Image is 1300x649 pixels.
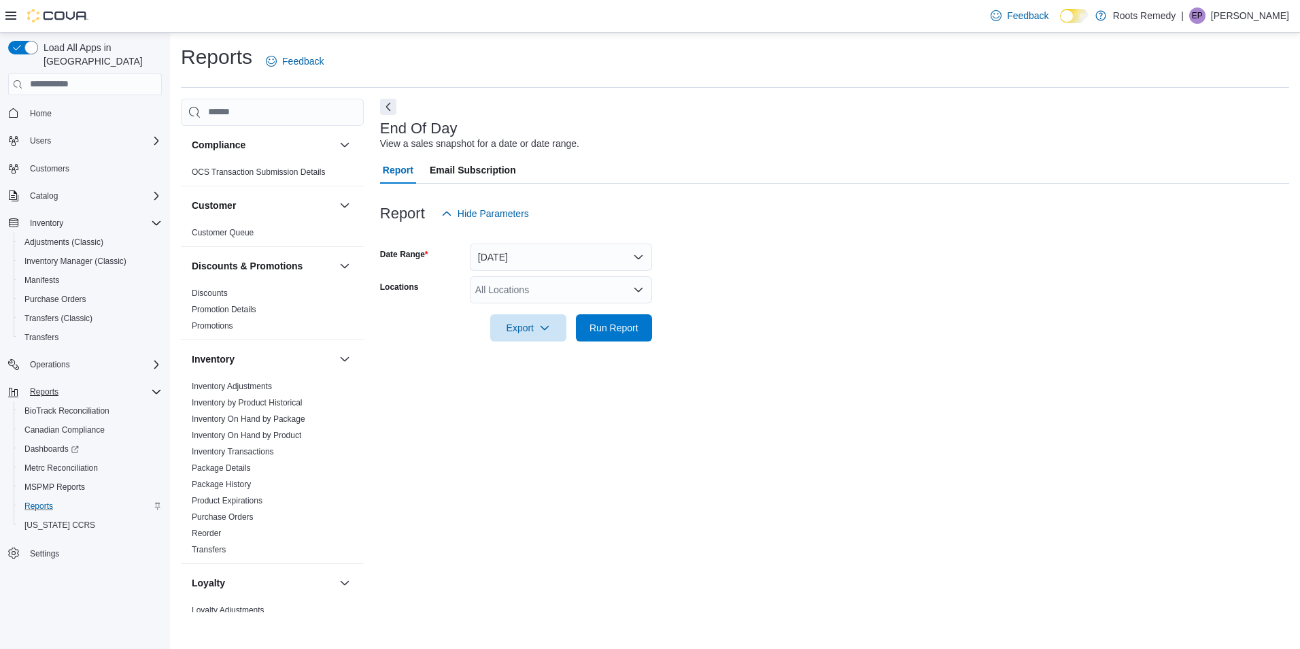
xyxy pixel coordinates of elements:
[24,501,53,512] span: Reports
[24,332,58,343] span: Transfers
[192,199,334,212] button: Customer
[192,382,272,391] a: Inventory Adjustments
[1007,9,1048,22] span: Feedback
[24,215,69,231] button: Inventory
[14,459,167,478] button: Metrc Reconciliation
[192,228,254,237] a: Customer Queue
[192,430,301,441] span: Inventory On Hand by Product
[24,444,79,454] span: Dashboards
[192,288,228,299] span: Discounts
[192,496,262,505] a: Product Expirations
[24,356,162,373] span: Operations
[24,161,75,177] a: Customers
[19,498,58,514] a: Reports
[490,314,566,342] button: Export
[24,313,92,324] span: Transfers (Classic)
[24,520,95,531] span: [US_STATE] CCRS
[260,48,329,75] a: Feedback
[24,133,56,149] button: Users
[1113,7,1176,24] p: Roots Remedy
[3,186,167,205] button: Catalog
[19,253,162,269] span: Inventory Manager (Classic)
[181,164,364,186] div: Compliance
[19,329,64,346] a: Transfers
[14,420,167,439] button: Canadian Compliance
[19,234,109,250] a: Adjustments (Classic)
[19,517,162,533] span: Washington CCRS
[337,197,353,214] button: Customer
[192,529,221,538] a: Reorder
[24,188,162,204] span: Catalog
[192,138,334,152] button: Compliance
[19,272,65,288] a: Manifests
[192,414,305,424] a: Inventory On Hand by Package
[24,356,75,373] button: Operations
[30,163,69,174] span: Customers
[24,544,162,561] span: Settings
[24,256,126,267] span: Inventory Manager (Classic)
[337,258,353,274] button: Discounts & Promotions
[14,439,167,459] a: Dashboards
[3,131,167,150] button: Users
[192,463,251,473] span: Package Details
[192,512,254,522] span: Purchase Orders
[24,294,86,305] span: Purchase Orders
[589,321,638,335] span: Run Report
[14,497,167,516] button: Reports
[192,352,235,366] h3: Inventory
[192,321,233,331] a: Promotions
[498,314,558,342] span: Export
[192,463,251,473] a: Package Details
[19,253,132,269] a: Inventory Manager (Classic)
[30,359,70,370] span: Operations
[1181,7,1184,24] p: |
[19,441,162,457] span: Dashboards
[337,351,353,367] button: Inventory
[38,41,162,68] span: Load All Apps in [GEOGRAPHIC_DATA]
[192,480,251,489] a: Package History
[458,207,529,220] span: Hide Parameters
[337,575,353,591] button: Loyalty
[383,156,413,184] span: Report
[30,218,63,229] span: Inventory
[19,479,162,495] span: MSPMP Reports
[1060,23,1061,24] span: Dark Mode
[192,528,221,539] span: Reorder
[30,548,59,559] span: Settings
[3,543,167,563] button: Settings
[192,446,274,457] span: Inventory Transactions
[1192,7,1203,24] span: EP
[380,137,579,151] div: View a sales snapshot for a date or date range.
[24,482,85,493] span: MSPMP Reports
[192,398,303,407] a: Inventory by Product Historical
[181,44,252,71] h1: Reports
[3,103,167,123] button: Home
[192,352,334,366] button: Inventory
[192,167,326,177] a: OCS Transaction Submission Details
[192,605,264,615] a: Loyalty Adjustments
[19,422,110,438] a: Canadian Compliance
[19,291,162,307] span: Purchase Orders
[1211,7,1289,24] p: [PERSON_NAME]
[430,156,516,184] span: Email Subscription
[14,516,167,535] button: [US_STATE] CCRS
[985,2,1054,29] a: Feedback
[19,310,98,327] a: Transfers (Classic)
[30,190,58,201] span: Catalog
[14,401,167,420] button: BioTrack Reconciliation
[19,460,162,476] span: Metrc Reconciliation
[24,215,162,231] span: Inventory
[192,576,225,590] h3: Loyalty
[24,105,162,122] span: Home
[192,138,245,152] h3: Compliance
[19,234,162,250] span: Adjustments (Classic)
[30,386,58,397] span: Reports
[14,290,167,309] button: Purchase Orders
[14,233,167,252] button: Adjustments (Classic)
[192,320,233,331] span: Promotions
[3,214,167,233] button: Inventory
[24,546,65,562] a: Settings
[24,105,57,122] a: Home
[19,329,162,346] span: Transfers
